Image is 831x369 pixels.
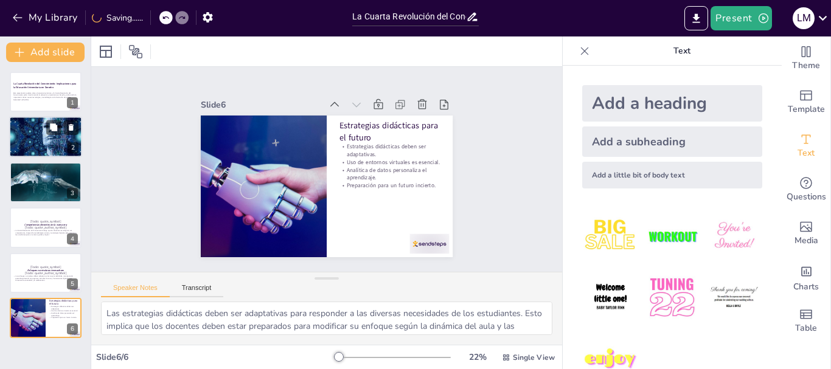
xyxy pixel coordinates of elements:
p: Estrategias didácticas deben ser adaptativas. [339,142,440,158]
p: Esta presentación explora cómo el posconstructivismo y la Cuarta Revolución del Conocimiento está... [13,92,78,98]
span: Media [794,234,818,247]
div: 5 [67,278,78,289]
div: Saving...... [92,12,143,24]
div: Slide 6 [201,99,321,111]
p: Analítica de datos personaliza el aprendizaje. [339,166,440,182]
p: [Todo: quote_symbol] [13,219,78,224]
p: [Todo: quote_author_symbol] [13,271,78,275]
strong: La Cuarta Revolución del Conocimiento: Implicaciones para la Educación Universitaria en Derecho [13,83,76,89]
img: 2.jpeg [644,208,700,264]
span: Theme [792,59,820,72]
div: 5 [10,253,82,293]
p: Generated with [URL] [13,98,78,101]
strong: Competencias docentes en la nueva era [24,224,66,227]
p: [Todo: quote_symbol] [13,264,78,269]
div: Add text boxes [782,124,830,168]
textarea: Las estrategias didácticas deben ser adaptativas para responder a las diversas necesidades de los... [101,302,552,335]
span: Position [128,44,143,59]
p: Text [594,36,770,66]
div: 2 [9,117,82,158]
div: 1 [67,97,78,108]
p: Analítica de datos personaliza el aprendizaje. [49,312,78,317]
div: Add ready made slides [782,80,830,124]
p: Los enfoques curriculares deben adaptarse a las nuevas realidades, incorporando aprendizaje basad... [13,275,78,281]
img: 1.jpeg [582,208,639,264]
p: Preparación para un futuro incierto. [49,317,78,319]
p: La Cuarta Revolución del Conocimiento exige que los docentes reconfiguren sus competencias, integ... [13,230,78,236]
div: 6 [10,298,82,338]
img: 4.jpeg [582,269,639,326]
div: Change the overall theme [782,36,830,80]
strong: Enfoques curriculares innovadores [27,269,64,272]
p: Estrategias didácticas deben ser adaptativas. [49,306,78,310]
div: Add a heading [582,85,762,122]
div: Add a little bit of body text [582,162,762,188]
span: Single View [513,353,555,362]
img: 3.jpeg [706,208,762,264]
div: 3 [67,188,78,199]
button: l m [793,6,815,30]
div: Add charts and graphs [782,255,830,299]
span: Template [788,103,825,116]
div: 2 [68,143,78,154]
img: 6.jpeg [706,269,762,326]
span: Charts [793,280,819,294]
img: 5.jpeg [644,269,700,326]
button: Add slide [6,43,85,62]
div: 6 [67,323,78,334]
span: Questions [787,190,826,204]
div: l m [793,7,815,29]
button: Export to PowerPoint [684,6,708,30]
div: 4 [10,207,82,247]
button: Transcript [170,284,224,297]
div: 4 [67,233,78,244]
div: 22 % [463,351,492,363]
div: Add a subheading [582,126,762,157]
input: Insert title [352,8,466,26]
button: My Library [9,8,83,27]
button: Duplicate Slide [46,120,61,135]
div: Add images, graphics, shapes or video [782,212,830,255]
p: Uso de entornos virtuales es esencial. [339,158,440,166]
p: Uso de entornos virtuales es esencial. [49,310,78,312]
button: Speaker Notes [101,284,170,297]
div: Slide 6 / 6 [96,351,334,363]
span: Text [798,147,815,160]
p: Estrategias didácticas para el futuro [339,120,440,143]
div: Layout [96,42,116,61]
p: Estrategias didácticas para el futuro [49,299,78,306]
p: Preparación para un futuro incierto. [339,182,440,190]
span: Table [795,322,817,335]
div: Add a table [782,299,830,343]
div: 3 [10,162,82,202]
div: 1 [10,72,82,112]
p: [Todo: quote_author_symbol] [13,226,78,230]
button: Delete Slide [64,120,78,135]
button: Present [711,6,771,30]
div: Get real-time input from your audience [782,168,830,212]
